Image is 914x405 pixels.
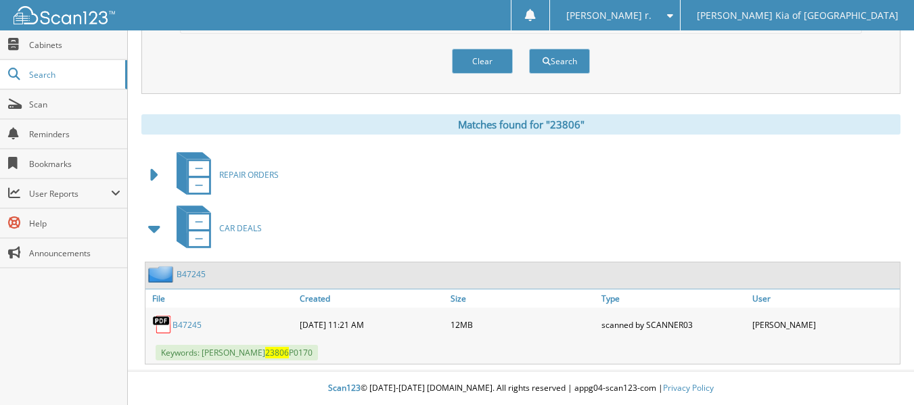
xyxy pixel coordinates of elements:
a: Size [447,289,598,308]
span: Scan [29,99,120,110]
a: B47245 [173,319,202,331]
span: [PERSON_NAME] Kia of [GEOGRAPHIC_DATA] [697,11,898,20]
button: Clear [452,49,513,74]
a: Privacy Policy [663,382,714,394]
span: Help [29,218,120,229]
span: User Reports [29,188,111,199]
div: [PERSON_NAME] [749,311,900,338]
div: [DATE] 11:21 AM [296,311,447,338]
a: User [749,289,900,308]
a: Created [296,289,447,308]
a: Type [598,289,749,308]
span: Search [29,69,118,80]
span: REPAIR ORDERS [219,169,279,181]
div: 12MB [447,311,598,338]
div: © [DATE]-[DATE] [DOMAIN_NAME]. All rights reserved | appg04-scan123-com | [128,372,914,405]
iframe: Chat Widget [846,340,914,405]
div: Matches found for "23806" [141,114,900,135]
span: CAR DEALS [219,222,262,234]
div: scanned by SCANNER03 [598,311,749,338]
span: [PERSON_NAME] r. [566,11,652,20]
button: Search [529,49,590,74]
a: File [145,289,296,308]
span: Reminders [29,128,120,140]
img: scan123-logo-white.svg [14,6,115,24]
span: Cabinets [29,39,120,51]
img: folder2.png [148,266,177,283]
span: Announcements [29,247,120,259]
a: REPAIR ORDERS [168,148,279,201]
span: Bookmarks [29,158,120,170]
span: 23806 [265,347,289,358]
a: B47245 [177,268,206,280]
img: PDF.png [152,314,173,335]
span: Scan123 [328,382,361,394]
span: Keywords: [PERSON_NAME] P0170 [156,345,318,360]
a: CAR DEALS [168,201,262,255]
